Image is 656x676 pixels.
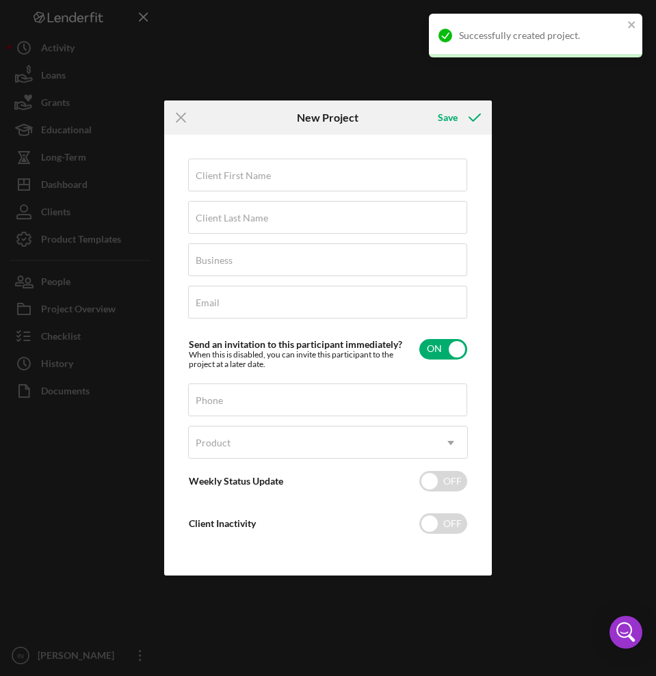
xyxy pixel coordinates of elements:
label: Client Inactivity [189,517,256,529]
label: Client Last Name [196,213,268,224]
label: Weekly Status Update [189,475,283,487]
h6: New Project [297,111,358,124]
div: When this is disabled, you can invite this participant to the project at a later date. [189,350,420,369]
label: Phone [196,395,223,406]
label: Client First Name [196,170,271,181]
label: Business [196,255,233,266]
div: Save [438,104,458,131]
label: Send an invitation to this participant immediately? [189,338,402,350]
div: Open Intercom Messenger [609,616,642,649]
div: Product [196,437,231,448]
div: Successfully created project. [459,30,623,41]
label: Email [196,297,220,308]
button: close [627,19,637,32]
button: Save [424,104,492,131]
